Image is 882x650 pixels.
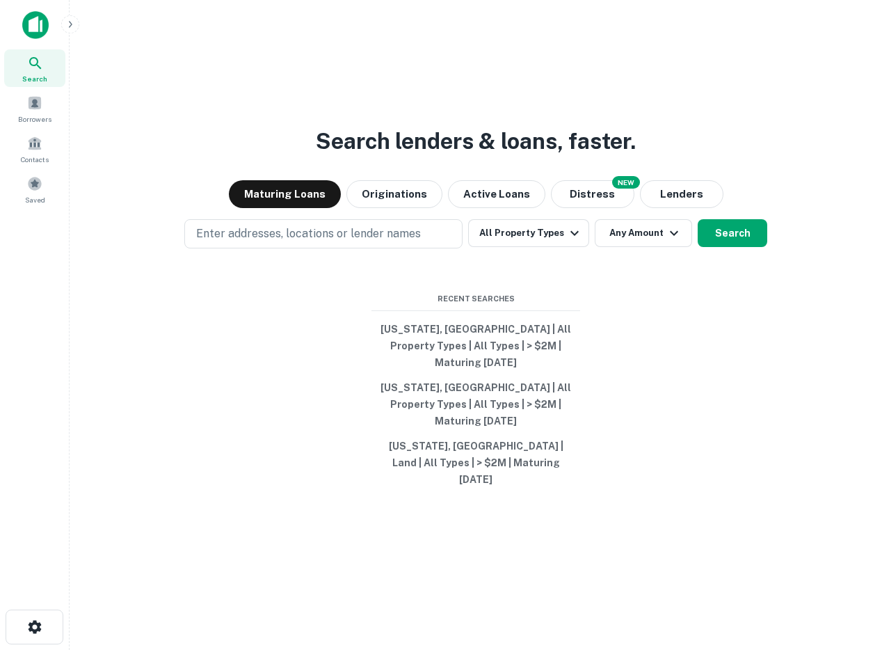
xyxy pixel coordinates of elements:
button: [US_STATE], [GEOGRAPHIC_DATA] | All Property Types | All Types | > $2M | Maturing [DATE] [371,317,580,375]
button: Search [698,219,767,247]
a: Saved [4,171,65,208]
p: Enter addresses, locations or lender names [196,225,421,242]
button: Active Loans [448,180,545,208]
a: Contacts [4,130,65,168]
span: Borrowers [18,113,51,125]
button: Any Amount [595,219,692,247]
a: Search [4,49,65,87]
button: Search distressed loans with lien and other non-mortgage details. [551,180,634,208]
a: Borrowers [4,90,65,127]
button: [US_STATE], [GEOGRAPHIC_DATA] | Land | All Types | > $2M | Maturing [DATE] [371,434,580,492]
span: Contacts [21,154,49,165]
button: [US_STATE], [GEOGRAPHIC_DATA] | All Property Types | All Types | > $2M | Maturing [DATE] [371,375,580,434]
iframe: Chat Widget [812,539,882,605]
button: All Property Types [468,219,589,247]
button: Lenders [640,180,723,208]
h3: Search lenders & loans, faster. [316,125,636,158]
div: NEW [612,176,640,189]
span: Search [22,73,47,84]
span: Saved [25,194,45,205]
button: Maturing Loans [229,180,341,208]
button: Originations [346,180,442,208]
img: capitalize-icon.png [22,11,49,39]
button: Enter addresses, locations or lender names [184,219,463,248]
span: Recent Searches [371,293,580,305]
